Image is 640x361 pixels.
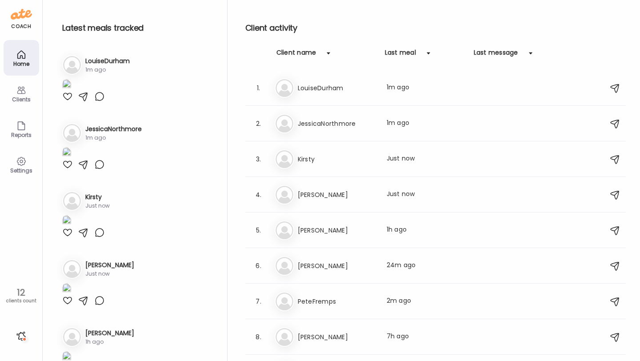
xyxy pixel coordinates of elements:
[62,21,213,35] h2: Latest meals tracked
[253,189,264,200] div: 4.
[298,225,376,236] h3: [PERSON_NAME]
[385,48,416,62] div: Last meal
[253,296,264,307] div: 7.
[387,332,465,342] div: 7h ago
[85,56,130,66] h3: LouiseDurham
[298,118,376,129] h3: JessicaNorthmore
[63,56,81,74] img: bg-avatar-default.svg
[85,338,134,346] div: 1h ago
[85,193,110,202] h3: Kirsty
[85,329,134,338] h3: [PERSON_NAME]
[387,118,465,129] div: 1m ago
[85,270,134,278] div: Just now
[63,124,81,142] img: bg-avatar-default.svg
[253,118,264,129] div: 2.
[276,293,293,310] img: bg-avatar-default.svg
[298,189,376,200] h3: [PERSON_NAME]
[276,257,293,275] img: bg-avatar-default.svg
[5,61,37,67] div: Home
[387,154,465,164] div: Just now
[85,134,142,142] div: 1m ago
[298,154,376,164] h3: Kirsty
[62,79,71,91] img: images%2FvpbmLMGCmDVsOUR63jGeboT893F3%2FDGjvkXB2FsiNF9hJm4UG%2FlPyFEs42NSYGvVdN10zZ_1080
[5,168,37,173] div: Settings
[3,287,39,298] div: 12
[5,132,37,138] div: Reports
[62,215,71,227] img: images%2FvhDiuyUdg7Pf3qn8yTlHdkeZ9og1%2FALHnd9DeB0c2yyDIjZ8h%2Fnzm8FCKPUBGuGe9Hj6Xc_1080
[276,150,293,168] img: bg-avatar-default.svg
[276,79,293,97] img: bg-avatar-default.svg
[387,83,465,93] div: 1m ago
[387,189,465,200] div: Just now
[85,202,110,210] div: Just now
[387,296,465,307] div: 2m ago
[253,83,264,93] div: 1.
[62,283,71,295] img: images%2Fx2mjt0MkUFaPO2EjM5VOthJZYch1%2F9b3mPjlpneIpra6UaVZg%2F5dG8gRPQAlIVU8cFIIsK_1080
[5,96,37,102] div: Clients
[298,261,376,271] h3: [PERSON_NAME]
[253,154,264,164] div: 3.
[63,260,81,278] img: bg-avatar-default.svg
[11,23,31,30] div: coach
[276,328,293,346] img: bg-avatar-default.svg
[253,261,264,271] div: 6.
[3,298,39,304] div: clients count
[253,225,264,236] div: 5.
[276,221,293,239] img: bg-avatar-default.svg
[276,186,293,204] img: bg-avatar-default.svg
[298,296,376,307] h3: PeteFremps
[253,332,264,342] div: 8.
[85,261,134,270] h3: [PERSON_NAME]
[387,261,465,271] div: 24m ago
[276,48,316,62] div: Client name
[298,83,376,93] h3: LouiseDurham
[245,21,626,35] h2: Client activity
[62,147,71,159] img: images%2FeG6ITufXlZfJWLTzQJChGV6uFB82%2F8Rg0Qr2eHYq682n9ZZ6C%2F7UuiLI2bAmvQUu0nZxlf_1080
[85,124,142,134] h3: JessicaNorthmore
[63,192,81,210] img: bg-avatar-default.svg
[474,48,518,62] div: Last message
[63,328,81,346] img: bg-avatar-default.svg
[11,7,32,21] img: ate
[85,66,130,74] div: 1m ago
[298,332,376,342] h3: [PERSON_NAME]
[387,225,465,236] div: 1h ago
[276,115,293,132] img: bg-avatar-default.svg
